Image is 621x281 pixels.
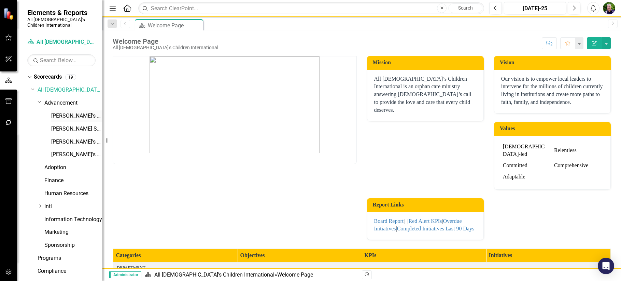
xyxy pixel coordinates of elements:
[501,141,552,160] td: [DEMOGRAPHIC_DATA]-led
[448,3,482,13] button: Search
[51,112,102,120] a: [PERSON_NAME]'s Scorecard
[145,271,357,279] div: »
[51,125,102,133] a: [PERSON_NAME] Scorecard
[374,218,404,224] a: Board Report
[113,38,218,45] div: Welcome Page
[373,59,480,66] h3: Mission
[27,17,96,28] small: All [DEMOGRAPHIC_DATA]'s Children International
[552,141,604,160] td: Relentless
[3,8,15,20] img: ClearPoint Strategy
[65,74,76,80] div: 19
[500,125,607,132] h3: Values
[44,241,102,249] a: Sponsorship
[373,202,480,208] h3: Report Links
[27,38,96,46] a: All [DEMOGRAPHIC_DATA]'s Children International
[38,86,102,94] a: All [DEMOGRAPHIC_DATA]'s Children International
[51,151,102,159] a: [PERSON_NAME]'s Scorecard
[27,54,96,66] input: Search Below...
[603,2,615,14] img: David Archer
[27,9,96,17] span: Elements & Reports
[374,75,477,114] p: All [DEMOGRAPHIC_DATA]’s Children International is an orphan care ministry answering [DEMOGRAPHIC...
[148,21,201,30] div: Welcome Page
[277,271,313,278] div: Welcome Page
[38,254,102,262] a: Programs
[44,177,102,185] a: Finance
[374,217,477,233] p: | | | |
[504,2,566,14] button: [DATE]-25
[397,226,475,231] a: Completed Initiatives Last 90 Days
[44,190,102,198] a: Human Resources
[501,160,552,171] td: Committed
[138,2,484,14] input: Search ClearPoint...
[44,203,102,211] a: Intl
[409,218,442,224] a: Red Alert KPIs
[38,267,102,275] a: Compliance
[552,160,604,171] td: Comprehensive
[501,75,604,106] p: Our vision is to empower local leaders to intervene for the millions of children currently living...
[501,171,552,183] td: Adaptable
[44,164,102,172] a: Adoption
[113,45,218,50] div: All [DEMOGRAPHIC_DATA]'s Children International
[44,99,102,107] a: Advancement
[154,271,274,278] a: All [DEMOGRAPHIC_DATA]'s Children International
[34,73,62,81] a: Scorecards
[506,4,564,13] div: [DATE]-25
[458,5,473,11] span: Search
[44,228,102,236] a: Marketing
[109,271,141,278] span: Administrator
[500,59,607,66] h3: Vision
[117,265,607,271] div: Department
[51,138,102,146] a: [PERSON_NAME]'s Scorecard
[598,258,614,274] div: Open Intercom Messenger
[44,216,102,224] a: Information Technology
